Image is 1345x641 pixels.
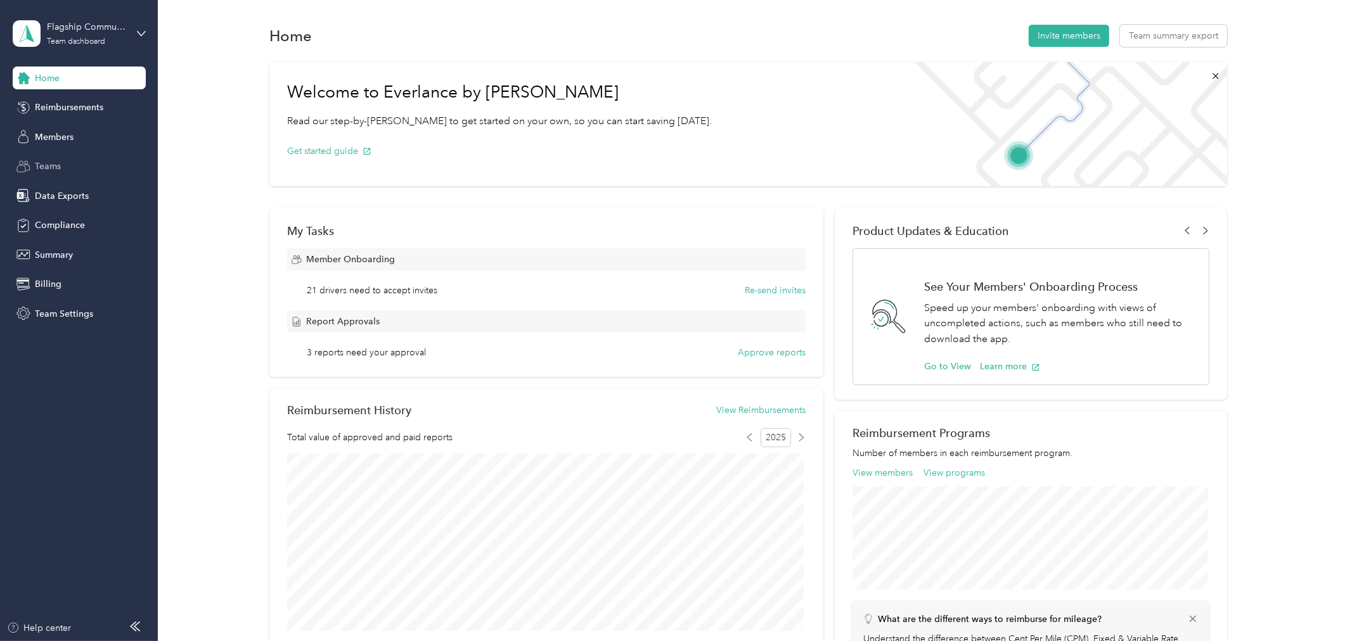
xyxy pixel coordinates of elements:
[924,280,1196,293] h1: See Your Members' Onboarding Process
[287,82,712,103] h1: Welcome to Everlance by [PERSON_NAME]
[35,219,85,232] span: Compliance
[902,62,1227,186] img: Welcome to everlance
[745,284,806,297] button: Re-send invites
[306,253,395,266] span: Member Onboarding
[1120,25,1227,47] button: Team summary export
[35,277,61,291] span: Billing
[35,160,61,173] span: Teams
[47,38,105,46] div: Team dashboard
[35,189,89,203] span: Data Exports
[1274,570,1345,641] iframe: Everlance-gr Chat Button Frame
[716,403,806,417] button: View Reimbursements
[853,447,1210,460] p: Number of members in each reimbursement program.
[35,248,73,262] span: Summary
[853,466,913,479] button: View members
[35,130,74,144] span: Members
[287,224,806,238] div: My Tasks
[738,346,806,359] button: Approve reports
[307,284,438,297] span: 21 drivers need to accept invites
[1029,25,1109,47] button: Invite members
[307,346,427,359] span: 3 reports need your approval
[7,621,72,635] button: Help center
[35,72,60,85] span: Home
[47,20,126,34] div: Flagship Communities
[980,360,1040,373] button: Learn more
[853,426,1210,440] h2: Reimbursement Programs
[287,431,453,444] span: Total value of approved and paid reports
[878,612,1102,626] p: What are the different ways to reimburse for mileage?
[35,307,93,320] span: Team Settings
[924,360,971,373] button: Go to View
[35,101,103,114] span: Reimbursements
[306,315,380,328] span: Report Approvals
[269,29,312,42] h1: Home
[287,113,712,129] p: Read our step-by-[PERSON_NAME] to get started on your own, so you can start saving [DATE].
[923,466,985,479] button: View programs
[287,144,371,158] button: Get started guide
[853,224,1009,238] span: Product Updates & Education
[287,403,411,417] h2: Reimbursement History
[761,428,791,447] span: 2025
[924,300,1196,347] p: Speed up your members' onboarding with views of uncompleted actions, such as members who still ne...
